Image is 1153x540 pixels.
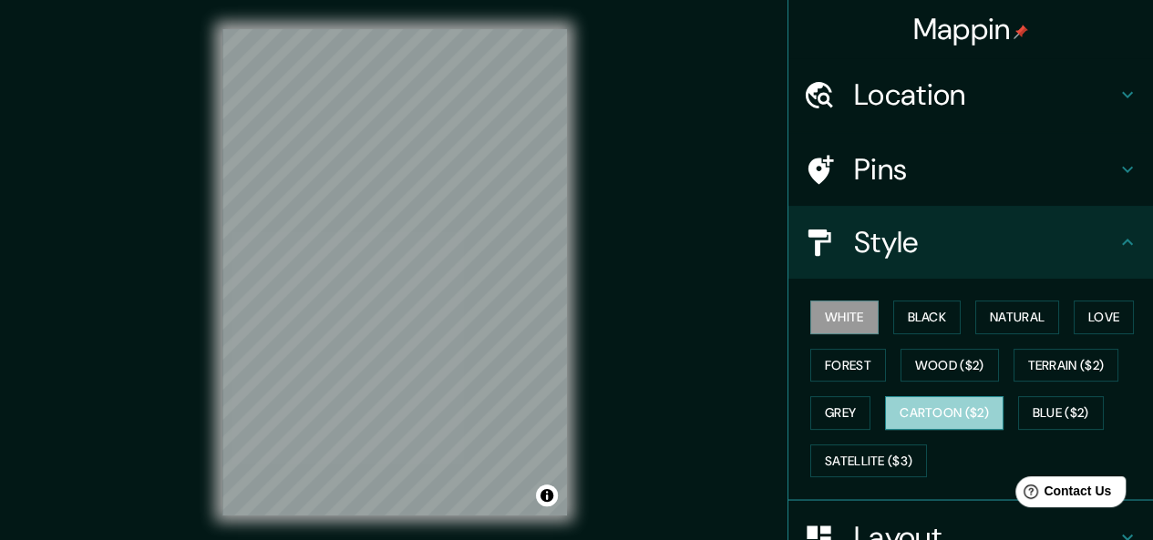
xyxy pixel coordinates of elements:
[788,206,1153,279] div: Style
[975,301,1059,334] button: Natural
[810,301,879,334] button: White
[788,58,1153,131] div: Location
[1074,301,1134,334] button: Love
[810,396,870,430] button: Grey
[913,11,1029,47] h4: Mappin
[1014,25,1028,39] img: pin-icon.png
[788,133,1153,206] div: Pins
[901,349,999,382] button: Wood ($2)
[1014,349,1119,382] button: Terrain ($2)
[536,484,558,506] button: Toggle attribution
[854,151,1117,188] h4: Pins
[1018,396,1104,430] button: Blue ($2)
[222,29,567,515] canvas: Map
[810,444,927,478] button: Satellite ($3)
[810,349,886,382] button: Forest
[854,76,1117,113] h4: Location
[893,301,962,334] button: Black
[854,224,1117,260] h4: Style
[991,469,1133,520] iframe: Help widget launcher
[885,396,1004,430] button: Cartoon ($2)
